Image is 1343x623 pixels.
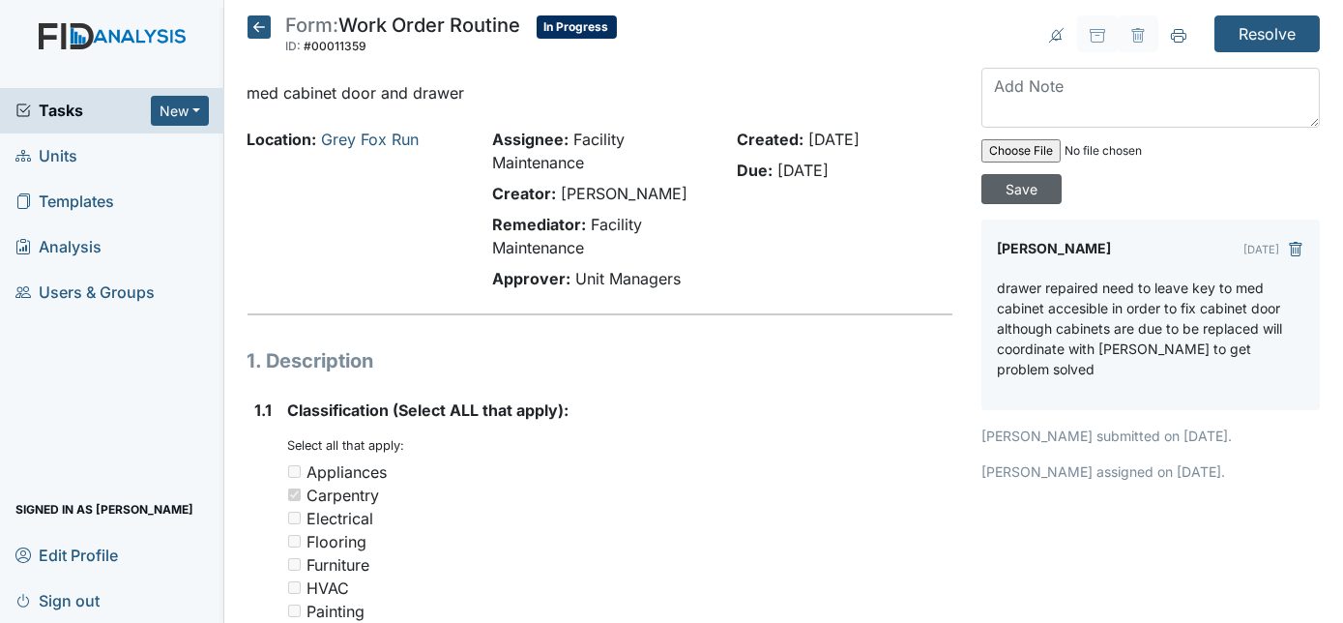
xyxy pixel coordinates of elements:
[307,577,350,600] div: HVAC
[981,461,1320,482] p: [PERSON_NAME] assigned on [DATE].
[15,540,118,570] span: Edit Profile
[288,489,301,501] input: Carpentry
[492,215,586,234] strong: Remediator:
[737,130,803,149] strong: Created:
[288,558,301,571] input: Furniture
[307,507,374,530] div: Electrical
[808,130,860,149] span: [DATE]
[307,484,380,507] div: Carpentry
[286,14,339,37] span: Form:
[777,161,829,180] span: [DATE]
[255,399,273,422] label: 1.1
[15,494,193,524] span: Signed in as [PERSON_NAME]
[15,585,100,615] span: Sign out
[248,346,953,375] h1: 1. Description
[288,581,301,594] input: HVAC
[15,141,77,171] span: Units
[981,174,1062,204] input: Save
[248,130,317,149] strong: Location:
[15,232,102,262] span: Analysis
[288,438,405,453] small: Select all that apply:
[15,99,151,122] a: Tasks
[561,184,687,203] span: [PERSON_NAME]
[151,96,209,126] button: New
[288,512,301,524] input: Electrical
[15,187,114,217] span: Templates
[286,15,521,58] div: Work Order Routine
[305,39,367,53] span: #00011359
[997,235,1111,262] label: [PERSON_NAME]
[307,530,367,553] div: Flooring
[492,269,570,288] strong: Approver:
[997,278,1304,379] p: drawer repaired need to leave key to med cabinet accesible in order to fix cabinet door although ...
[492,184,556,203] strong: Creator:
[288,465,301,478] input: Appliances
[248,81,953,104] p: med cabinet door and drawer
[537,15,617,39] span: In Progress
[1243,243,1279,256] small: [DATE]
[307,553,370,577] div: Furniture
[288,400,569,420] span: Classification (Select ALL that apply):
[737,161,773,180] strong: Due:
[288,605,301,617] input: Painting
[981,426,1320,446] p: [PERSON_NAME] submitted on [DATE].
[492,130,569,149] strong: Assignee:
[322,130,420,149] a: Grey Fox Run
[307,600,365,623] div: Painting
[286,39,302,53] span: ID:
[1214,15,1320,52] input: Resolve
[15,278,155,308] span: Users & Groups
[307,460,388,484] div: Appliances
[575,269,681,288] span: Unit Managers
[288,535,301,548] input: Flooring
